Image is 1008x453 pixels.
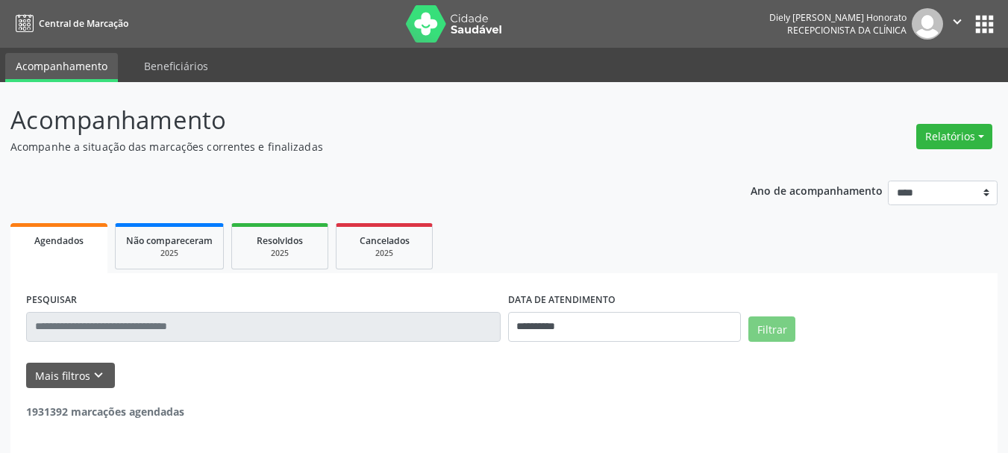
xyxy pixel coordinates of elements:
[26,363,115,389] button: Mais filtroskeyboard_arrow_down
[949,13,965,30] i: 
[126,248,213,259] div: 2025
[257,234,303,247] span: Resolvidos
[242,248,317,259] div: 2025
[347,248,422,259] div: 2025
[360,234,410,247] span: Cancelados
[26,289,77,312] label: PESQUISAR
[10,11,128,36] a: Central de Marcação
[10,139,701,154] p: Acompanhe a situação das marcações correntes e finalizadas
[769,11,907,24] div: Diely [PERSON_NAME] Honorato
[787,24,907,37] span: Recepcionista da clínica
[34,234,84,247] span: Agendados
[916,124,992,149] button: Relatórios
[971,11,998,37] button: apps
[5,53,118,82] a: Acompanhamento
[26,404,184,419] strong: 1931392 marcações agendadas
[39,17,128,30] span: Central de Marcação
[10,101,701,139] p: Acompanhamento
[126,234,213,247] span: Não compareceram
[943,8,971,40] button: 
[748,316,795,342] button: Filtrar
[912,8,943,40] img: img
[90,367,107,384] i: keyboard_arrow_down
[134,53,219,79] a: Beneficiários
[508,289,616,312] label: DATA DE ATENDIMENTO
[751,181,883,199] p: Ano de acompanhamento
